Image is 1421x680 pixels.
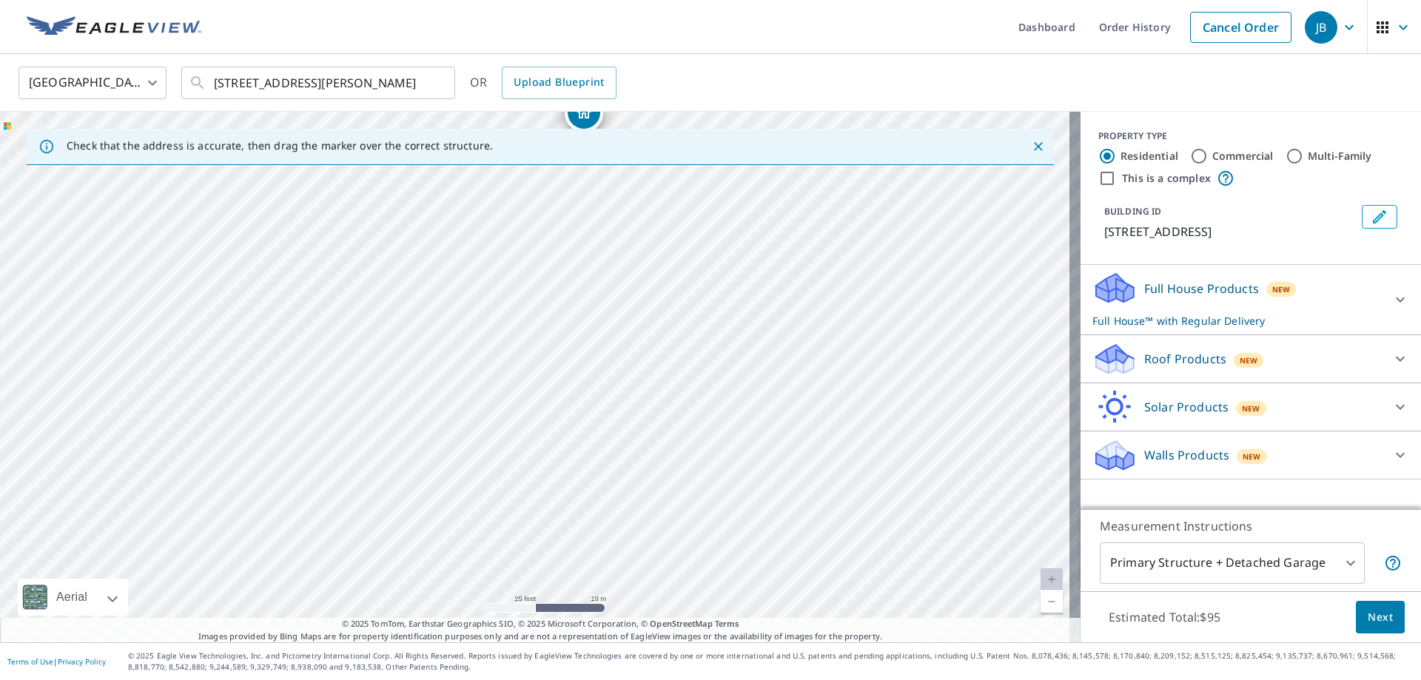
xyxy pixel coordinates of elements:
[1368,608,1393,627] span: Next
[1356,601,1405,634] button: Next
[1305,11,1337,44] div: JB
[1092,271,1409,329] div: Full House ProductsNewFull House™ with Regular Delivery
[7,657,106,666] p: |
[1104,223,1356,240] p: [STREET_ADDRESS]
[1242,403,1260,414] span: New
[1272,283,1291,295] span: New
[1122,171,1211,186] label: This is a complex
[7,656,53,667] a: Terms of Use
[19,62,167,104] div: [GEOGRAPHIC_DATA]
[1308,149,1372,164] label: Multi-Family
[1098,129,1403,143] div: PROPERTY TYPE
[1212,149,1274,164] label: Commercial
[502,67,616,99] a: Upload Blueprint
[1092,341,1409,377] div: Roof ProductsNew
[1041,568,1063,590] a: Current Level 20, Zoom In Disabled
[1092,389,1409,425] div: Solar ProductsNew
[67,139,493,152] p: Check that the address is accurate, then drag the marker over the correct structure.
[342,618,739,630] span: © 2025 TomTom, Earthstar Geographics SIO, © 2025 Microsoft Corporation, ©
[650,618,712,629] a: OpenStreetMap
[1104,205,1161,218] p: BUILDING ID
[1092,313,1383,329] p: Full House™ with Regular Delivery
[1144,398,1229,416] p: Solar Products
[1362,205,1397,229] button: Edit building 1
[1097,601,1232,633] p: Estimated Total: $95
[128,650,1414,673] p: © 2025 Eagle View Technologies, Inc. and Pictometry International Corp. All Rights Reserved. Repo...
[18,579,128,616] div: Aerial
[1100,517,1402,535] p: Measurement Instructions
[1144,446,1229,464] p: Walls Products
[470,67,617,99] div: OR
[1190,12,1291,43] a: Cancel Order
[58,656,106,667] a: Privacy Policy
[715,618,739,629] a: Terms
[514,73,604,92] span: Upload Blueprint
[1144,280,1259,297] p: Full House Products
[1029,137,1048,156] button: Close
[27,16,201,38] img: EV Logo
[1100,542,1365,584] div: Primary Structure + Detached Garage
[1092,437,1409,473] div: Walls ProductsNew
[214,62,425,104] input: Search by address or latitude-longitude
[52,579,92,616] div: Aerial
[565,93,603,139] div: Dropped pin, building 1, Residential property, 1093 N Lakeshore Dr Ludington, MI 49431
[1121,149,1178,164] label: Residential
[1243,451,1261,462] span: New
[1240,354,1258,366] span: New
[1384,554,1402,572] span: Your report will include the primary structure and a detached garage if one exists.
[1144,350,1226,368] p: Roof Products
[1041,590,1063,613] a: Current Level 20, Zoom Out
